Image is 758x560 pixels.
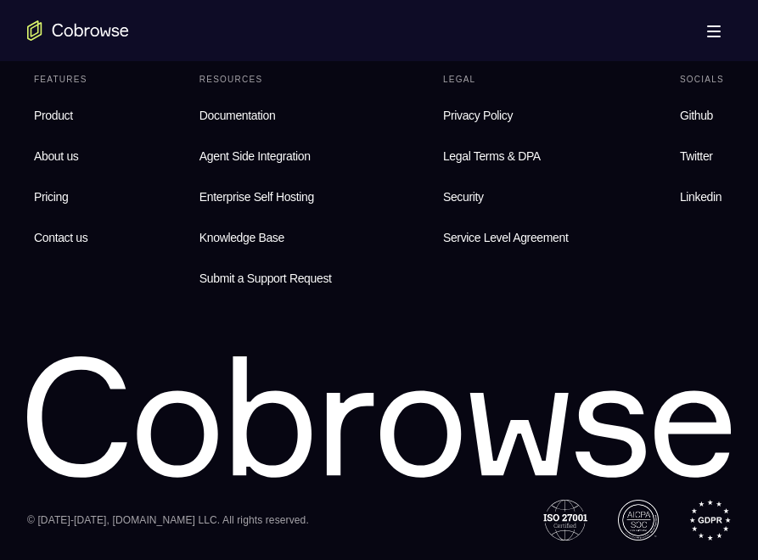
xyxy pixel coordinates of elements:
[34,231,87,244] span: Contact us
[199,146,332,166] span: Agent Side Integration
[193,180,339,214] a: Enterprise Self Hosting
[27,68,94,92] div: Features
[27,98,94,132] a: Product
[680,190,722,204] span: Linkedin
[193,221,339,255] a: Knowledge Base
[301,359,430,376] div: Sign in with Intercom
[680,109,713,122] span: Github
[199,187,332,207] span: Enterprise Self Hosting
[443,190,484,204] span: Security
[320,440,441,451] a: Create a new account
[189,269,515,303] button: Sign in with Google
[618,500,659,540] img: AICPA SOC
[689,500,731,540] img: GDPR
[443,227,569,248] span: Service Level Agreement
[673,139,731,173] a: Twitter
[193,98,339,132] a: Documentation
[303,400,428,417] div: Sign in with Zendesk
[436,98,576,132] a: Privacy Policy
[443,149,541,163] span: Legal Terms & DPA
[308,318,423,335] div: Sign in with GitHub
[34,190,68,204] span: Pricing
[27,512,309,529] div: © [DATE]-[DATE], [DOMAIN_NAME] LLC. All rights reserved.
[193,68,339,92] div: Resources
[193,139,339,173] a: Agent Side Integration
[680,149,713,163] span: Twitter
[436,139,576,173] a: Legal Terms & DPA
[189,194,515,228] button: Sign in
[673,68,731,92] div: Socials
[189,439,515,452] p: Don't have an account?
[199,231,284,244] span: Knowledge Base
[189,116,515,140] h1: Sign in to your account
[34,109,73,122] span: Product
[436,221,576,255] a: Service Level Agreement
[189,310,515,344] button: Sign in with GitHub
[34,149,78,163] span: About us
[543,500,587,540] img: ISO
[199,268,332,288] span: Submit a Support Request
[443,109,513,122] span: Privacy Policy
[308,277,424,294] div: Sign in with Google
[199,109,276,122] span: Documentation
[27,20,129,41] a: Go to the home page
[436,68,576,92] div: Legal
[189,350,515,384] button: Sign in with Intercom
[27,139,94,173] a: About us
[27,221,94,255] a: Contact us
[673,180,731,214] a: Linkedin
[189,391,515,425] button: Sign in with Zendesk
[193,261,339,295] a: Submit a Support Request
[436,180,576,214] a: Security
[199,162,505,179] input: Enter your email
[673,98,731,132] a: Github
[343,243,361,256] p: or
[27,180,94,214] a: Pricing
